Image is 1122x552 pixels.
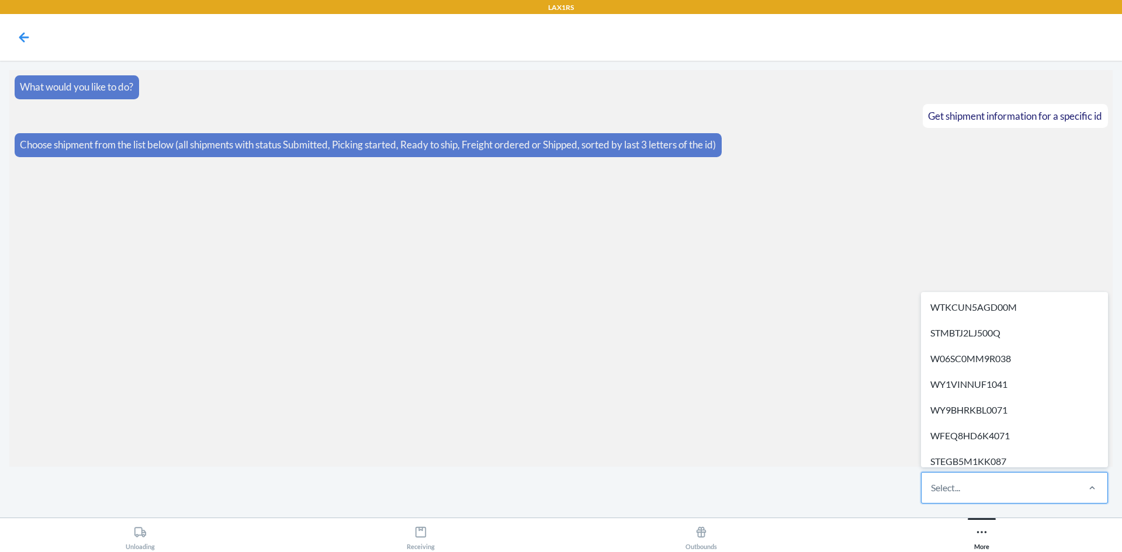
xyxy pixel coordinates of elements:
div: Unloading [126,521,155,550]
p: LAX1RS [548,2,574,13]
div: Select... [931,481,960,495]
div: WTKCUN5AGD00M [923,294,1106,320]
div: STMBTJ2LJ500Q [923,320,1106,346]
div: WY9BHRKBL0071 [923,397,1106,423]
span: Get shipment information for a specific id [928,110,1102,122]
p: Choose shipment from the list below (all shipments with status Submitted, Picking started, Ready ... [20,137,716,152]
div: Receiving [407,521,435,550]
button: Receiving [280,518,561,550]
div: Outbounds [685,521,717,550]
div: More [974,521,989,550]
div: WFEQ8HD6K4071 [923,423,1106,449]
div: STEGB5M1KK087 [923,449,1106,474]
div: W06SC0MM9R038 [923,346,1106,372]
div: WY1VINNUF1041 [923,372,1106,397]
button: More [841,518,1122,550]
button: Outbounds [561,518,841,550]
p: What would you like to do? [20,79,133,95]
